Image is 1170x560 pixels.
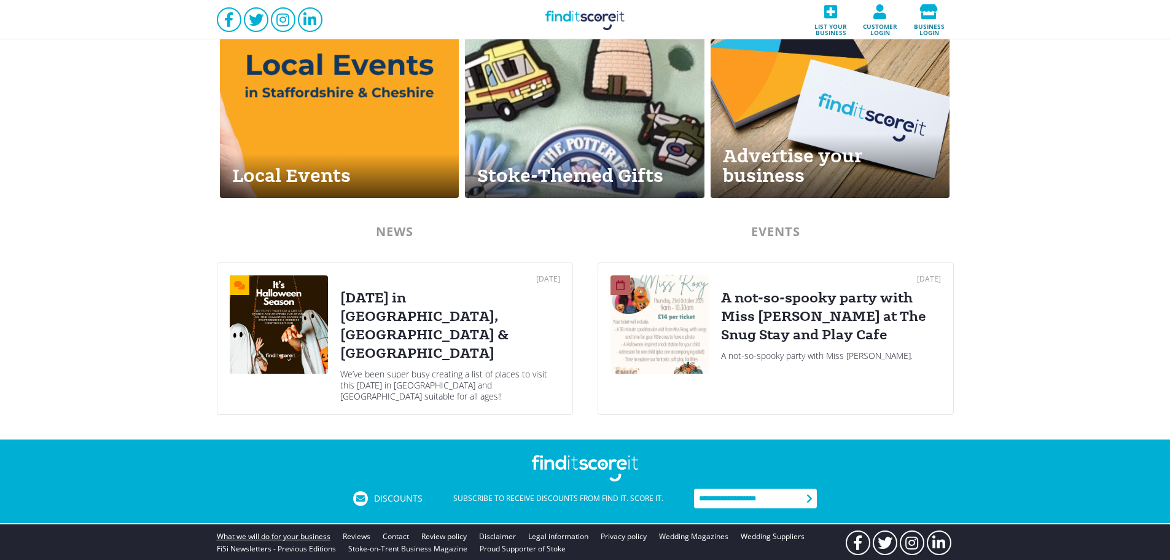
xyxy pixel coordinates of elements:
[598,226,954,238] div: EVENTS
[421,530,467,543] a: Review policy
[806,1,856,39] a: List your business
[479,530,516,543] a: Disclaimer
[711,134,950,198] div: Advertise your business
[343,530,370,543] a: Reviews
[721,289,941,344] div: A not-so-spooky party with Miss [PERSON_NAME] at The Snug Stay and Play Cafe
[383,530,409,543] a: Contact
[598,262,954,415] a: [DATE]A not-so-spooky party with Miss [PERSON_NAME] at The Snug Stay and Play CafeA not-so-spooky...
[721,350,941,361] div: A not-so-spooky party with Miss [PERSON_NAME].
[856,1,905,39] a: Customer login
[217,543,336,555] a: FiSi Newsletters - Previous Editions
[480,543,566,555] a: Proud Supporter of Stoke
[348,543,467,555] a: Stoke-on-Trent Business Magazine
[340,369,560,402] div: We’ve been super busy creating a list of places to visit this [DATE] in [GEOGRAPHIC_DATA] and [GE...
[859,19,901,36] span: Customer login
[741,530,805,543] a: Wedding Suppliers
[423,491,694,506] div: Subscribe to receive discounts from Find it. Score it.
[220,154,459,198] div: Local Events
[810,19,852,36] span: List your business
[721,275,941,283] div: [DATE]
[465,154,704,198] div: Stoke-Themed Gifts
[340,275,560,283] div: [DATE]
[528,530,588,543] a: Legal information
[217,226,573,238] div: NEWS
[217,262,573,415] a: [DATE][DATE] in [GEOGRAPHIC_DATA], [GEOGRAPHIC_DATA] & [GEOGRAPHIC_DATA]We’ve been super busy cre...
[908,19,950,36] span: Business login
[601,530,647,543] a: Privacy policy
[905,1,954,39] a: Business login
[217,530,330,543] a: What we will do for your business
[340,289,560,363] div: [DATE] in [GEOGRAPHIC_DATA], [GEOGRAPHIC_DATA] & [GEOGRAPHIC_DATA]
[659,530,728,543] a: Wedding Magazines
[374,494,423,503] span: Discounts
